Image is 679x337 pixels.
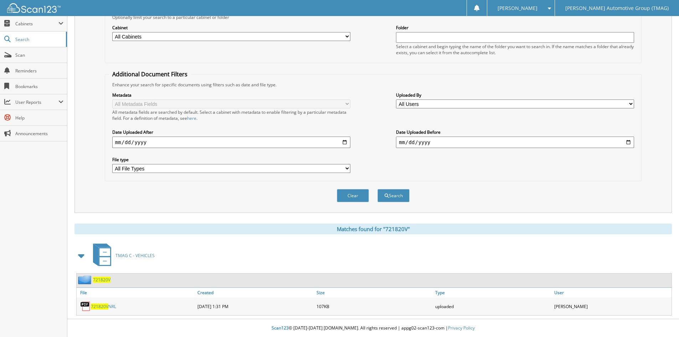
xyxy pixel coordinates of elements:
[552,299,672,313] div: [PERSON_NAME]
[93,277,110,283] a: 721820V
[377,189,410,202] button: Search
[396,44,634,56] div: Select a cabinet and begin typing the name of the folder you want to search in. If the name match...
[337,189,369,202] button: Clear
[498,6,537,10] span: [PERSON_NAME]
[91,303,108,310] span: 721820V
[112,129,350,135] label: Date Uploaded After
[78,275,93,284] img: folder2.png
[433,299,552,313] div: uploaded
[565,6,669,10] span: [PERSON_NAME] Automotive Group (TMAG)
[109,14,638,20] div: Optionally limit your search to a particular cabinet or folder
[112,109,350,121] div: All metadata fields are searched by default. Select a cabinet with metadata to enable filtering b...
[433,288,552,297] a: Type
[396,25,634,31] label: Folder
[396,92,634,98] label: Uploaded By
[74,224,672,234] div: Matches found for "721820V"
[196,288,315,297] a: Created
[112,92,350,98] label: Metadata
[15,83,63,90] span: Bookmarks
[272,325,289,331] span: Scan123
[552,288,672,297] a: User
[15,36,62,42] span: Search
[109,82,638,88] div: Enhance your search for specific documents using filters such as date and file type.
[15,21,58,27] span: Cabinets
[115,252,155,259] span: TMAG C - VEHICLES
[15,99,58,105] span: User Reports
[112,137,350,148] input: start
[112,157,350,163] label: File type
[15,68,63,74] span: Reminders
[15,52,63,58] span: Scan
[112,25,350,31] label: Cabinet
[67,320,679,337] div: © [DATE]-[DATE] [DOMAIN_NAME]. All rights reserved | appg02-scan123-com |
[187,115,196,121] a: here
[196,299,315,313] div: [DATE] 1:31 PM
[396,137,634,148] input: end
[396,129,634,135] label: Date Uploaded Before
[15,131,63,137] span: Announcements
[15,115,63,121] span: Help
[89,241,155,270] a: TMAG C - VEHICLES
[315,299,434,313] div: 107KB
[77,288,196,297] a: File
[7,3,61,13] img: scan123-logo-white.svg
[315,288,434,297] a: Size
[448,325,475,331] a: Privacy Policy
[109,70,191,78] legend: Additional Document Filters
[80,301,91,312] img: PDF.png
[91,303,116,310] a: 721820VNRL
